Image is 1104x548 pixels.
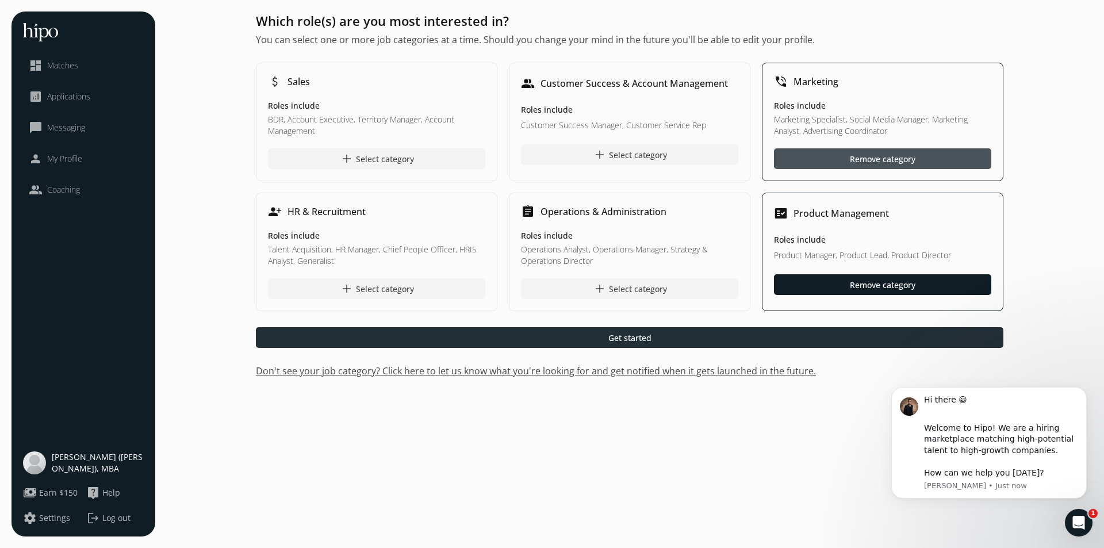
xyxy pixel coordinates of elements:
h5: Roles include [268,230,485,242]
span: people [29,183,43,197]
h1: Product Management [793,206,889,220]
span: chat_bubble_outline [29,121,43,135]
a: paymentsEarn $150 [23,486,80,500]
span: Matches [47,60,78,71]
button: Remove category [774,148,991,169]
span: add [593,282,607,296]
h2: You can select one or more job categories at a time. Should you change your mind in the future yo... [256,33,1003,47]
button: live_helpHelp [86,486,120,500]
iframe: Intercom live chat [1065,509,1092,536]
span: [PERSON_NAME] ([PERSON_NAME]), MBA [52,451,144,474]
p: Customer Success Manager, Customer Service Rep [521,120,738,133]
div: Select category [593,282,667,296]
h1: Marketing [793,75,838,89]
span: people [521,76,535,90]
span: Help [102,487,120,499]
h1: Customer Success & Account Management [540,76,728,90]
span: settings [23,511,37,525]
button: addSelect category [268,278,485,299]
h1: Sales [287,75,310,89]
p: Operations Analyst, Operations Manager, Strategy & Operations Director [521,244,738,267]
button: Get started [256,327,1003,348]
img: user-photo [23,451,46,474]
p: Product Manager, Product Lead, Product Director [774,250,991,263]
span: attach_money [268,75,282,89]
a: live_helpHelp [86,486,144,500]
div: Select category [340,282,414,296]
a: chat_bubble_outlineMessaging [29,121,138,135]
span: person_add [268,205,282,219]
span: Messaging [47,122,85,133]
span: assignment [521,205,535,219]
p: Marketing Specialist, Social Media Manager, Marketing Analyst, Advertising Coordinator [774,114,991,137]
p: BDR, Account Executive, Territory Manager, Account Management [268,114,485,137]
h5: Roles include [521,104,738,117]
span: Settings [39,512,70,524]
span: Applications [47,91,90,102]
iframe: Intercom notifications message [874,373,1104,542]
h5: Roles include [774,234,991,247]
span: add [593,148,607,162]
a: personMy Profile [29,152,138,166]
div: Select category [340,152,414,166]
span: 1 [1088,509,1098,518]
img: hh-logo-white [23,23,58,41]
a: peopleCoaching [29,183,138,197]
span: person [29,152,43,166]
span: dashboard [29,59,43,72]
a: analyticsApplications [29,90,138,104]
button: logoutLog out [86,511,144,525]
button: addSelect category [521,278,738,299]
span: fact_check [774,206,788,220]
span: Coaching [47,184,80,196]
span: My Profile [47,153,82,164]
h1: HR & Recruitment [287,205,366,219]
button: Don't see your job category? Click here to let us know what you're looking for and get notified w... [256,364,1003,378]
h1: Which role(s) are you most interested in? [256,12,1003,30]
a: dashboardMatches [29,59,138,72]
span: Log out [102,512,131,524]
h1: Operations & Administration [540,205,666,219]
span: analytics [29,90,43,104]
span: payments [23,486,37,500]
button: Remove category [774,274,991,295]
h5: Roles include [774,100,991,112]
a: settingsSettings [23,511,80,525]
button: paymentsEarn $150 [23,486,78,500]
h5: Roles include [521,230,738,242]
span: phone_in_talk [774,75,788,89]
button: settingsSettings [23,511,70,525]
span: add [340,282,354,296]
span: add [340,152,354,166]
div: Remove category [850,279,915,291]
span: Get started [608,332,651,344]
div: Select category [593,148,667,162]
div: Remove category [850,153,915,165]
button: addSelect category [521,144,738,165]
span: Earn $150 [39,487,78,499]
button: addSelect category [268,148,485,169]
span: live_help [86,486,100,500]
span: logout [86,511,100,525]
h5: Roles include [268,100,485,112]
p: Talent Acquisition, HR Manager, Chief People Officer, HRIS Analyst, Generalist [268,244,485,267]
